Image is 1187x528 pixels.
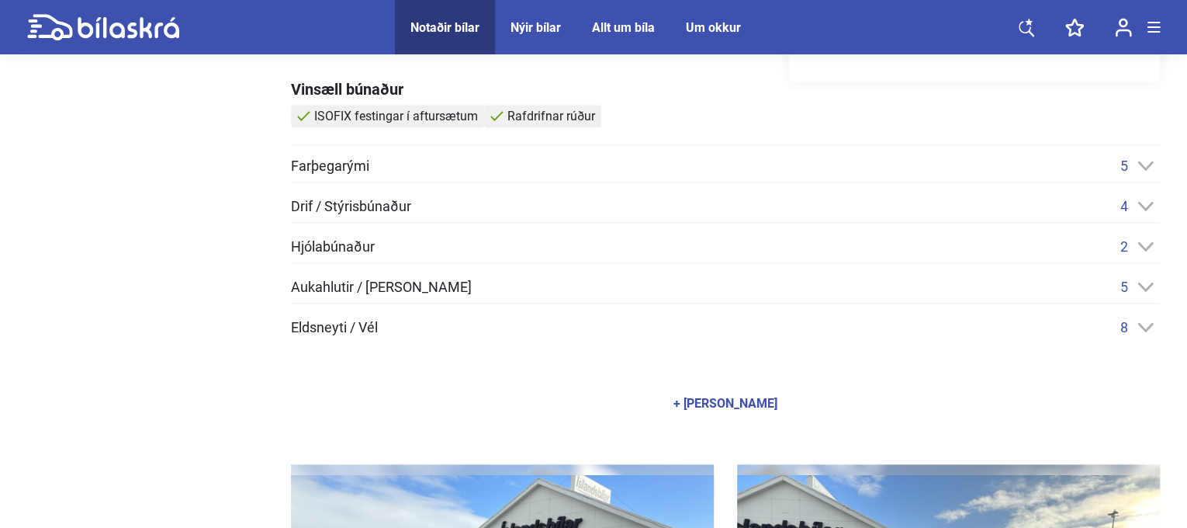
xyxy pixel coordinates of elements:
[1120,319,1128,335] span: 8
[673,398,777,410] div: + [PERSON_NAME]
[291,200,411,214] span: Drif / Stýrisbúnaður
[592,20,655,35] a: Allt um bíla
[410,20,479,35] a: Notaðir bílar
[1120,279,1128,295] span: 5
[686,20,741,35] a: Um okkur
[510,20,561,35] a: Nýir bílar
[291,82,1160,97] div: Vinsæll búnaður
[1120,198,1128,214] span: 4
[291,159,369,173] span: Farþegarými
[507,109,595,123] span: Rafdrifnar rúður
[291,280,472,294] span: Aukahlutir / [PERSON_NAME]
[1120,238,1128,255] span: 2
[291,240,375,254] span: Hjólabúnaður
[314,109,478,123] span: ISOFIX festingar í aftursætum
[1115,18,1132,37] img: user-login.svg
[1120,158,1128,174] span: 5
[291,321,378,335] span: Eldsneyti / Vél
